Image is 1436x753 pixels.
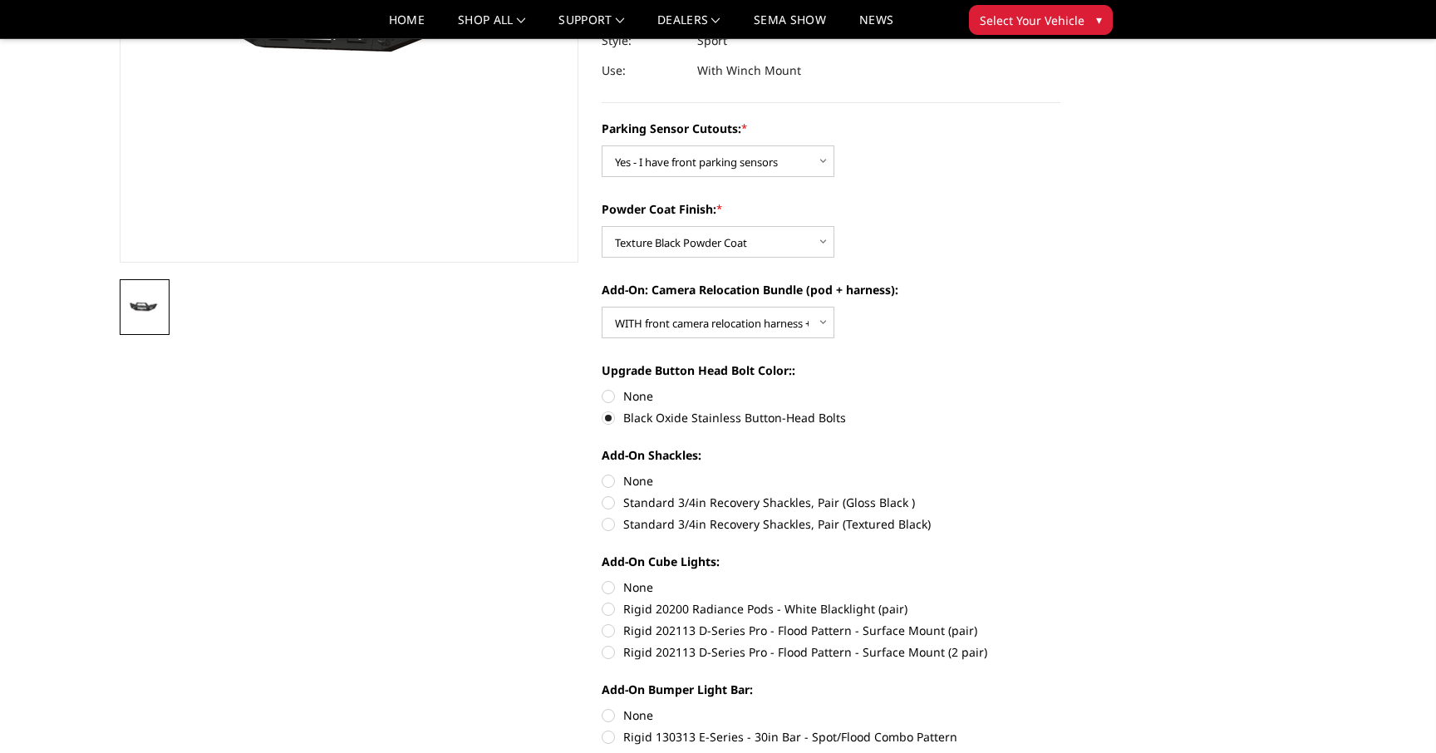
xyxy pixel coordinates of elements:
label: Rigid 20200 Radiance Pods - White Blacklight (pair) [602,600,1060,618]
label: Standard 3/4in Recovery Shackles, Pair (Textured Black) [602,515,1060,533]
a: Support [558,14,624,38]
label: None [602,578,1060,596]
label: Rigid 202113 D-Series Pro - Flood Pattern - Surface Mount (pair) [602,622,1060,639]
dt: Style: [602,26,685,56]
label: Powder Coat Finish: [602,200,1060,218]
label: Add-On: Camera Relocation Bundle (pod + harness): [602,281,1060,298]
a: News [859,14,893,38]
label: Rigid 130313 E-Series - 30in Bar - Spot/Flood Combo Pattern [602,728,1060,746]
label: Add-On Bumper Light Bar: [602,681,1060,698]
dd: With Winch Mount [697,56,801,86]
a: Dealers [657,14,720,38]
a: Home [389,14,425,38]
button: Select Your Vehicle [969,5,1113,35]
label: Upgrade Button Head Bolt Color:: [602,362,1060,379]
label: Black Oxide Stainless Button-Head Bolts [602,409,1060,426]
a: shop all [458,14,525,38]
label: Rigid 202113 D-Series Pro - Flood Pattern - Surface Mount (2 pair) [602,643,1060,661]
span: Select Your Vehicle [980,12,1084,29]
label: Add-On Shackles: [602,446,1060,464]
span: ▾ [1096,11,1102,28]
label: None [602,387,1060,405]
label: None [602,706,1060,724]
label: Add-On Cube Lights: [602,553,1060,570]
img: 2019-2025 Ram 4500-5500 - DBL Designs Custom Product - A2 Series - Sport Front Bumper (winch mount) [125,298,165,317]
dd: Sport [697,26,727,56]
label: Standard 3/4in Recovery Shackles, Pair (Gloss Black ) [602,494,1060,511]
label: Parking Sensor Cutouts: [602,120,1060,137]
label: None [602,472,1060,490]
a: SEMA Show [754,14,826,38]
dt: Use: [602,56,685,86]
